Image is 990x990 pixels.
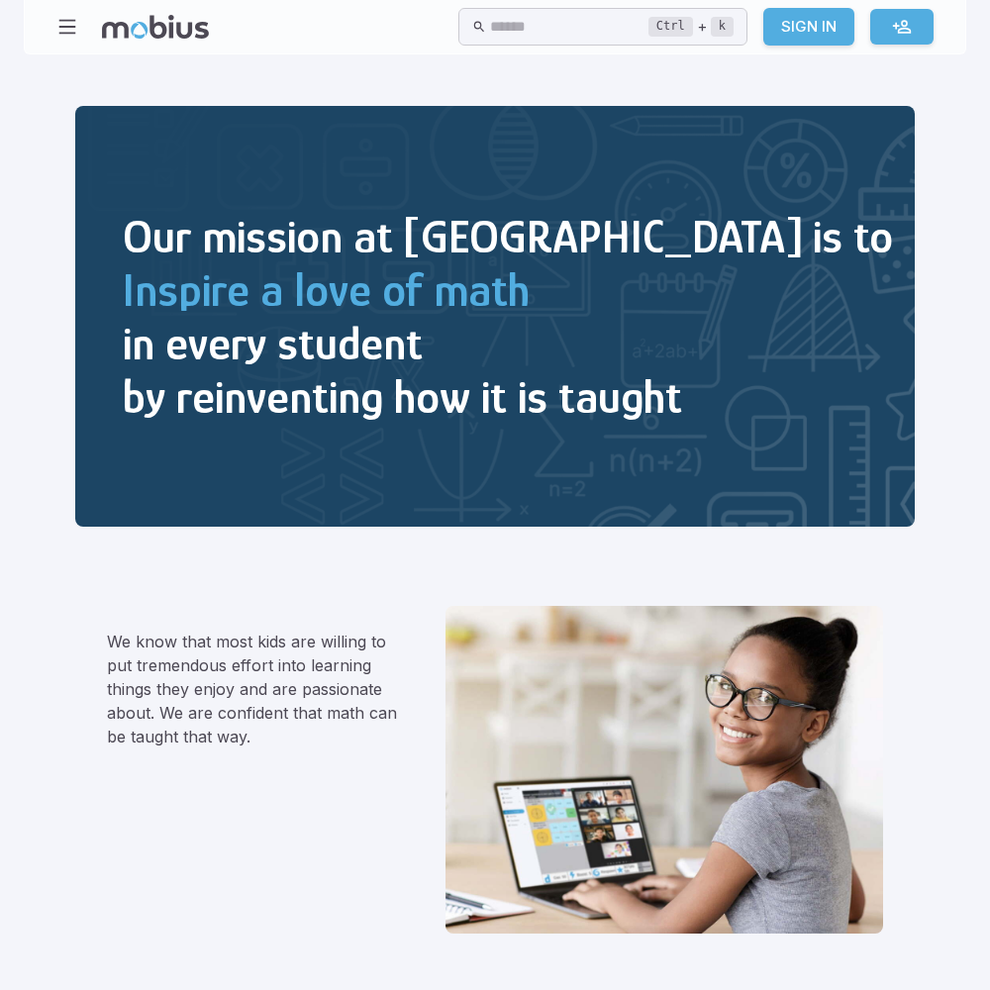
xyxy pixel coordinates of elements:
img: Inspire [75,106,915,528]
h2: by reinventing how it is taught [123,370,893,424]
h2: Our mission at [GEOGRAPHIC_DATA] is to [123,210,893,263]
a: Sign In [763,8,854,46]
kbd: Ctrl [648,17,693,37]
h2: in every student [123,317,893,370]
div: + [648,15,734,39]
h2: Inspire a love of math [123,263,893,317]
img: We believe that learning math can and should be fun. [445,606,883,934]
kbd: k [711,17,734,37]
p: We know that most kids are willing to put tremendous effort into learning things they enjoy and a... [107,630,398,748]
